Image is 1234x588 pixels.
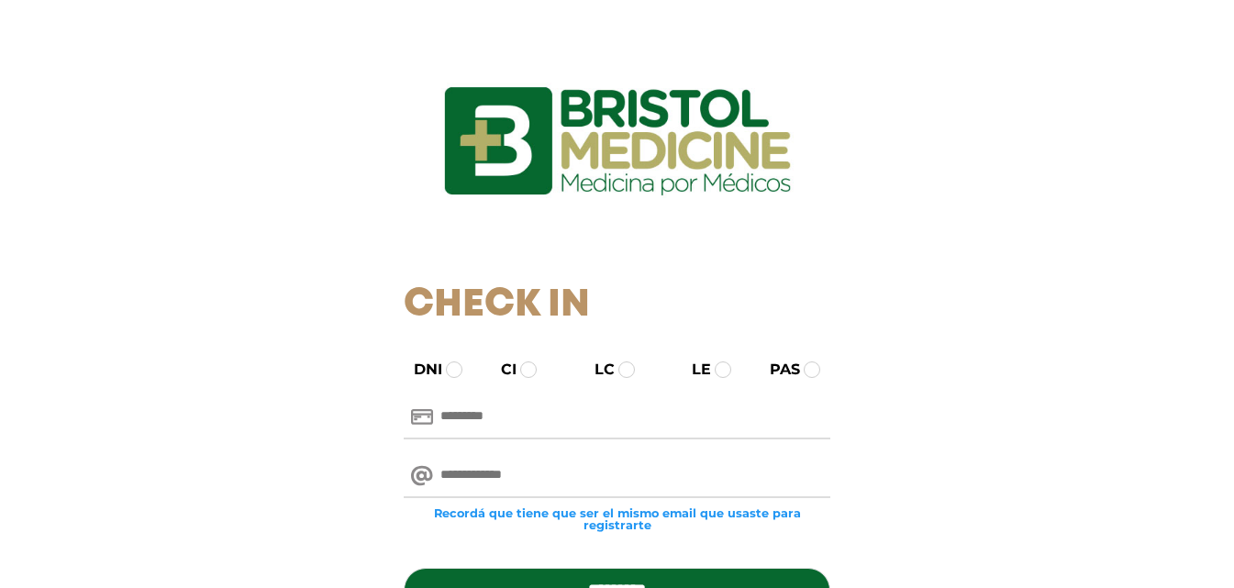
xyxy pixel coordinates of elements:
label: CI [484,359,517,381]
label: DNI [397,359,442,381]
img: logo_ingresarbristol.jpg [370,22,865,261]
small: Recordá que tiene que ser el mismo email que usaste para registrarte [404,507,830,531]
label: LC [578,359,615,381]
label: LE [675,359,711,381]
label: PAS [753,359,800,381]
h1: Check In [404,283,830,328]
